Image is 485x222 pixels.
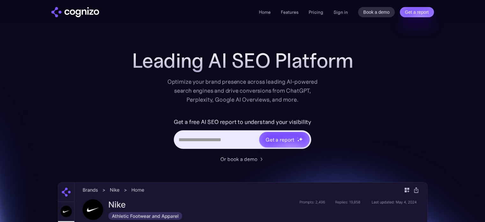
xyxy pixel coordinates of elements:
a: Get a reportstarstarstar [259,131,310,148]
img: cognizo logo [51,7,99,17]
form: Hero URL Input Form [174,117,311,152]
a: Home [259,9,271,15]
a: Pricing [309,9,323,15]
a: Or book a demo [220,155,265,163]
a: Get a report [400,7,434,17]
img: star [297,140,299,142]
a: home [51,7,99,17]
a: Book a demo [358,7,395,17]
div: Or book a demo [220,155,257,163]
img: star [297,137,298,138]
div: Get a report [266,136,294,143]
img: star [299,137,303,141]
div: Optimize your brand presence across leading AI-powered search engines and drive conversions from ... [164,77,321,104]
label: Get a free AI SEO report to understand your visibility [174,117,311,127]
h1: Leading AI SEO Platform [132,49,353,72]
a: Sign in [334,8,348,16]
a: Features [281,9,298,15]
